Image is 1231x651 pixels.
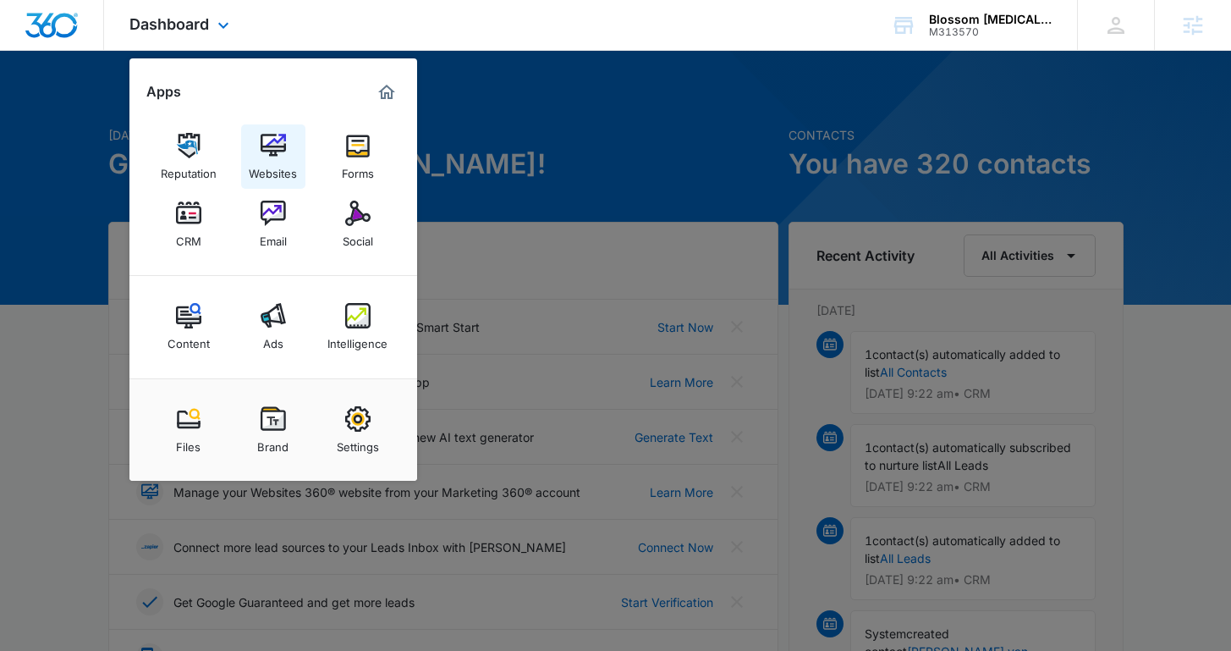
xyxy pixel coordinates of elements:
div: Email [260,226,287,248]
div: Files [176,432,201,454]
a: Email [241,192,305,257]
a: Intelligence [326,295,390,359]
div: Websites [249,158,297,180]
div: CRM [176,226,201,248]
div: account id [929,26,1052,38]
a: Content [157,295,221,359]
div: Intelligence [327,328,387,350]
div: Content [168,328,210,350]
a: CRM [157,192,221,257]
a: Websites [241,124,305,189]
h2: Apps [146,84,181,100]
a: Settings [326,398,390,462]
div: Forms [342,158,374,180]
a: Social [326,192,390,257]
span: Dashboard [129,15,209,33]
div: Ads [263,328,283,350]
div: Brand [257,432,289,454]
a: Files [157,398,221,462]
div: Reputation [161,158,217,180]
a: Brand [241,398,305,462]
a: Marketing 360® Dashboard [373,79,400,106]
a: Reputation [157,124,221,189]
div: Settings [337,432,379,454]
a: Ads [241,295,305,359]
a: Forms [326,124,390,189]
div: account name [929,13,1052,26]
div: Social [343,226,373,248]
